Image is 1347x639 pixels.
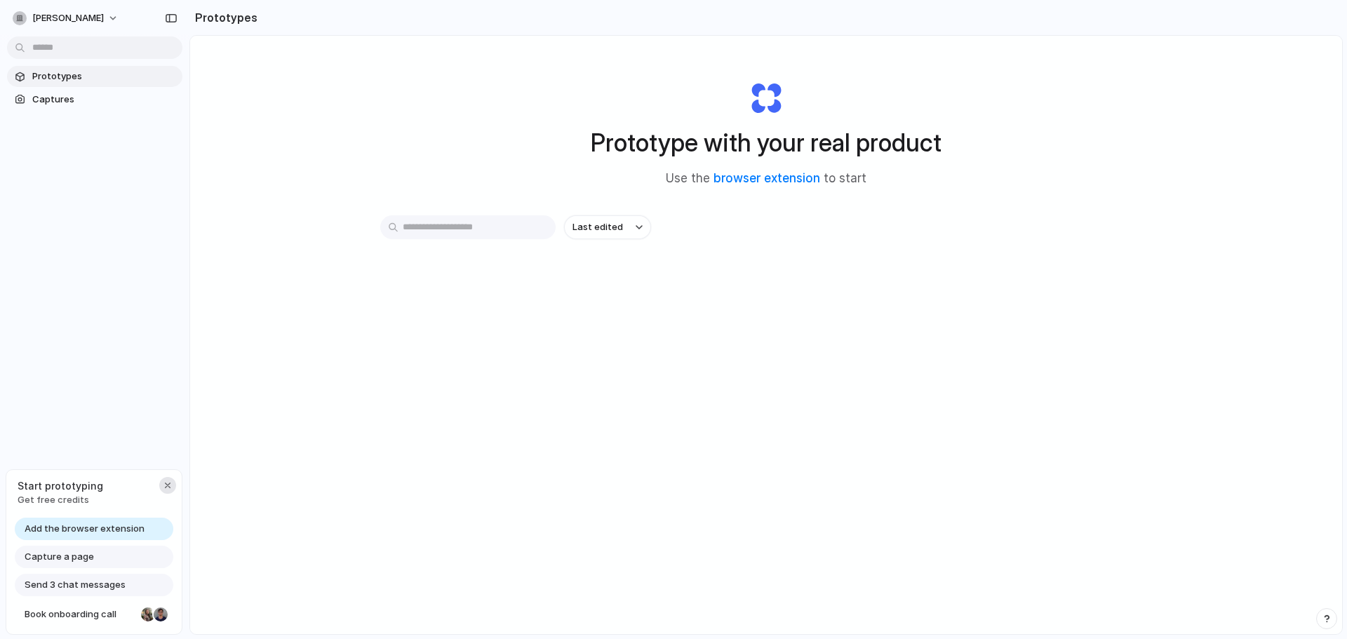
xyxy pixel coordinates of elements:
[32,69,177,83] span: Prototypes
[572,220,623,234] span: Last edited
[564,215,651,239] button: Last edited
[32,11,104,25] span: [PERSON_NAME]
[32,93,177,107] span: Captures
[713,171,820,185] a: browser extension
[15,518,173,540] a: Add the browser extension
[189,9,257,26] h2: Prototypes
[25,607,135,621] span: Book onboarding call
[7,89,182,110] a: Captures
[7,7,126,29] button: [PERSON_NAME]
[25,550,94,564] span: Capture a page
[25,578,126,592] span: Send 3 chat messages
[7,66,182,87] a: Prototypes
[666,170,866,188] span: Use the to start
[18,478,103,493] span: Start prototyping
[591,124,941,161] h1: Prototype with your real product
[25,522,145,536] span: Add the browser extension
[140,606,156,623] div: Nicole Kubica
[18,493,103,507] span: Get free credits
[152,606,169,623] div: Christian Iacullo
[15,603,173,626] a: Book onboarding call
